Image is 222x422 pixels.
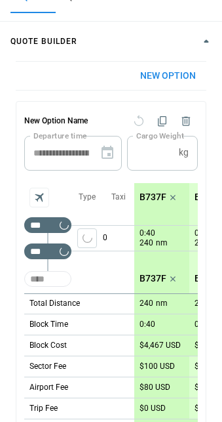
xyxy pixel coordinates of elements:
[29,361,66,372] p: Sector Fee
[194,228,210,238] p: 0:25
[194,192,216,203] p: B762
[139,192,166,203] p: B737F
[29,340,67,351] p: Block Cost
[194,299,208,308] p: 240
[151,110,174,133] span: Duplicate quote option
[29,319,68,330] p: Block Time
[179,147,189,158] p: kg
[24,217,71,233] div: Too short
[174,110,198,133] span: Delete quote option
[127,110,151,133] span: Reset quote option
[10,39,77,45] h4: Quote builder
[136,130,184,141] label: Cargo Weight
[139,341,181,350] p: $4,467 USD
[130,62,206,90] button: New Option
[24,110,88,133] h6: New Option Name
[79,192,96,203] p: Type
[29,298,80,309] p: Total Distance
[139,299,153,308] p: 240
[29,188,49,207] span: Aircraft selection
[139,404,166,413] p: $0 USD
[139,320,155,329] p: 0:40
[139,273,166,284] p: B737F
[33,130,87,141] label: Departure time
[194,238,208,249] p: 240
[139,362,175,371] p: $100 USD
[139,238,153,249] p: 240
[156,238,168,249] p: nm
[24,271,71,287] div: Too short
[77,228,97,248] button: left aligned
[156,298,168,309] p: nm
[24,243,71,259] div: Too short
[29,382,68,393] p: Airport Fee
[194,273,216,284] p: B762
[194,320,210,329] p: 0:25
[103,226,134,251] p: 0
[139,383,170,392] p: $80 USD
[29,403,58,414] p: Trip Fee
[111,192,126,203] p: Taxi
[139,228,155,238] p: 0:40
[77,228,97,248] span: Type of sector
